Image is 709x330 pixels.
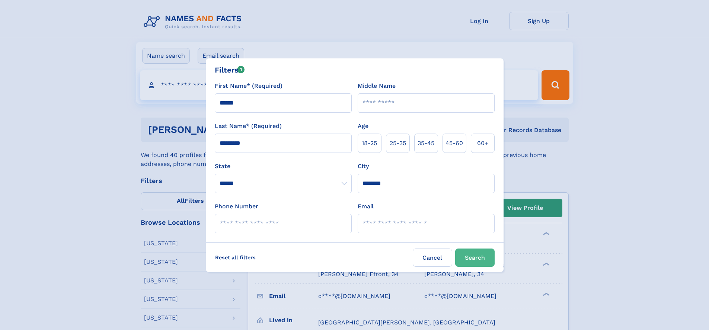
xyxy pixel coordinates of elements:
label: Reset all filters [210,249,261,266]
span: 25‑35 [390,139,406,148]
button: Search [455,249,495,267]
label: Last Name* (Required) [215,122,282,131]
label: Phone Number [215,202,258,211]
label: City [358,162,369,171]
label: Age [358,122,368,131]
label: State [215,162,352,171]
div: Filters [215,64,245,76]
span: 18‑25 [362,139,377,148]
label: Email [358,202,374,211]
span: 35‑45 [418,139,434,148]
label: Middle Name [358,81,396,90]
label: Cancel [413,249,452,267]
label: First Name* (Required) [215,81,282,90]
span: 60+ [477,139,488,148]
span: 45‑60 [445,139,463,148]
